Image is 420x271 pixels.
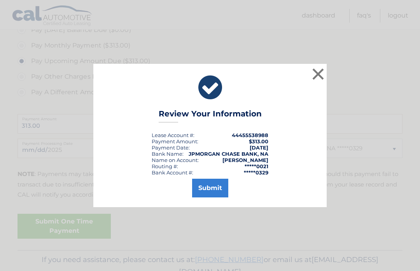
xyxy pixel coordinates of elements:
span: Payment Date [152,144,189,151]
div: : [152,144,190,151]
strong: JPMORGAN CHASE BANK, NA [189,151,268,157]
div: Routing #: [152,163,178,169]
div: Bank Account #: [152,169,193,176]
strong: 44455538988 [232,132,268,138]
span: [DATE] [250,144,268,151]
div: Payment Amount: [152,138,198,144]
div: Name on Account: [152,157,199,163]
button: × [310,66,326,82]
button: Submit [192,179,228,197]
strong: [PERSON_NAME] [222,157,268,163]
h3: Review Your Information [159,109,262,123]
div: Bank Name: [152,151,184,157]
span: $313.00 [249,138,268,144]
div: Lease Account #: [152,132,194,138]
